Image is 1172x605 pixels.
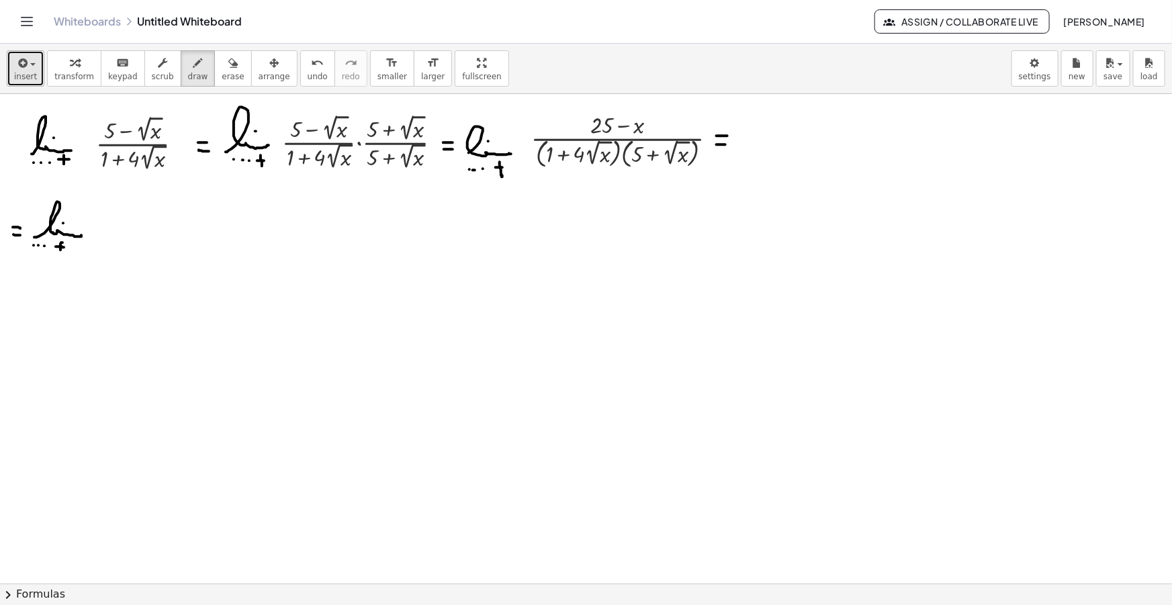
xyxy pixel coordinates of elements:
[342,72,360,81] span: redo
[462,72,501,81] span: fullscreen
[1011,50,1058,87] button: settings
[386,55,398,71] i: format_size
[54,15,121,28] a: Whiteboards
[334,50,367,87] button: redoredo
[188,72,208,81] span: draw
[181,50,216,87] button: draw
[1052,9,1156,34] button: [PERSON_NAME]
[152,72,174,81] span: scrub
[426,55,439,71] i: format_size
[311,55,324,71] i: undo
[54,72,94,81] span: transform
[886,15,1038,28] span: Assign / Collaborate Live
[345,55,357,71] i: redo
[1063,15,1145,28] span: [PERSON_NAME]
[377,72,407,81] span: smaller
[7,50,44,87] button: insert
[455,50,508,87] button: fullscreen
[1133,50,1165,87] button: load
[259,72,290,81] span: arrange
[14,72,37,81] span: insert
[1019,72,1051,81] span: settings
[214,50,251,87] button: erase
[47,50,101,87] button: transform
[108,72,138,81] span: keypad
[874,9,1050,34] button: Assign / Collaborate Live
[251,50,298,87] button: arrange
[308,72,328,81] span: undo
[101,50,145,87] button: keyboardkeypad
[421,72,445,81] span: larger
[300,50,335,87] button: undoundo
[1069,72,1085,81] span: new
[16,11,38,32] button: Toggle navigation
[116,55,129,71] i: keyboard
[1103,72,1122,81] span: save
[1061,50,1093,87] button: new
[144,50,181,87] button: scrub
[222,72,244,81] span: erase
[1140,72,1158,81] span: load
[370,50,414,87] button: format_sizesmaller
[1096,50,1130,87] button: save
[414,50,452,87] button: format_sizelarger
